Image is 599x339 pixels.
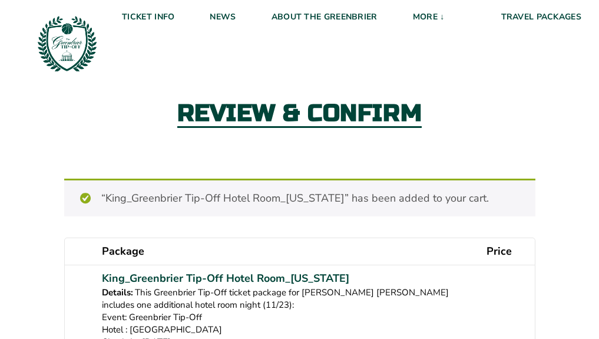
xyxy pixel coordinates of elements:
h2: Review & Confirm [177,101,422,128]
a: King_Greenbrier Tip-Off Hotel Room_[US_STATE] [102,271,349,287]
div: “King_Greenbrier Tip-Off Hotel Room_[US_STATE]” has been added to your cart. [64,179,535,216]
th: Price [479,238,535,265]
dt: Details: [102,287,133,299]
th: Package [95,238,479,265]
img: Greenbrier Tip-Off [35,12,99,75]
